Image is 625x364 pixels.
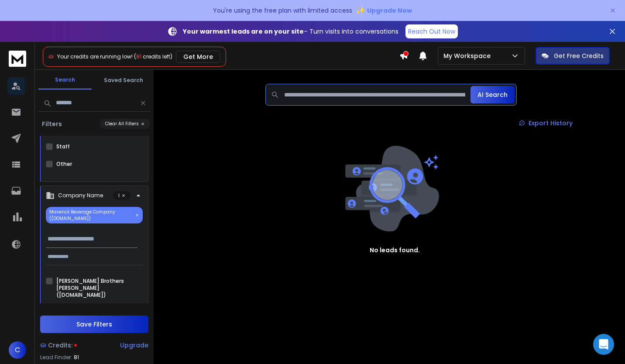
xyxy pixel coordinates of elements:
p: Company Name [58,192,103,199]
span: ✨ [356,4,365,17]
button: AI Search [470,86,515,103]
p: Reach Out Now [408,27,455,36]
a: Export History [512,114,580,132]
a: Credits:Upgrade [40,337,148,354]
button: Get More [176,51,220,63]
span: 81 [74,354,79,361]
p: Get Free Credits [554,52,604,60]
div: Open Intercom Messenger [593,334,614,355]
label: Other [56,161,72,168]
p: – Turn visits into conversations [183,27,398,36]
a: Reach Out Now [405,24,458,38]
span: Upgrade Now [367,6,412,15]
img: logo [9,51,26,67]
p: Lead Finder: [40,354,72,361]
button: Save Filters [40,316,148,333]
button: Get Free Credits [536,47,610,65]
p: You're using the free plan with limited access [213,6,352,15]
button: ✨Upgrade Now [356,2,412,19]
button: Saved Search [97,72,150,89]
label: [PERSON_NAME] Brothers [PERSON_NAME] ([DOMAIN_NAME]) [56,278,143,299]
h1: No leads found. [370,246,420,254]
span: ( credits left) [134,53,172,60]
p: My Workspace [443,52,494,60]
button: C [9,341,26,359]
span: 81 [136,53,141,60]
h3: Filters [38,120,65,128]
div: Upgrade [120,341,148,350]
p: 1 [113,191,130,200]
button: Clear All Filters [100,119,150,129]
span: Credits: [48,341,72,350]
span: Your credits are running low! [57,53,133,60]
p: Maverick Beverage Company ([DOMAIN_NAME]) [46,207,143,223]
button: Search [38,71,92,89]
img: image [343,146,439,232]
label: Staff [56,143,70,150]
strong: Your warmest leads are on your site [183,27,304,36]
